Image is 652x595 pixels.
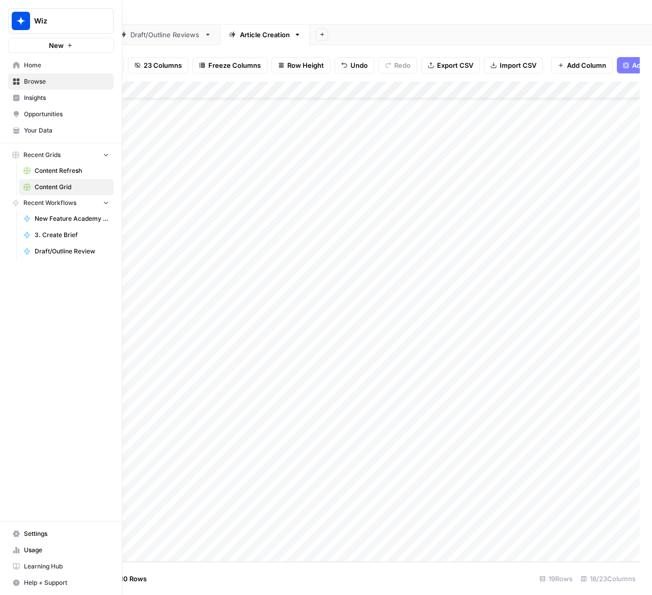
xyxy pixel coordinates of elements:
span: Recent Grids [23,150,61,160]
button: Row Height [271,57,331,73]
span: Your Data [24,126,109,135]
a: Browse [8,73,114,90]
a: Opportunities [8,106,114,122]
button: Add Column [551,57,613,73]
span: Settings [24,529,109,538]
span: Add 10 Rows [106,574,147,584]
a: Your Data [8,122,114,139]
span: 3. Create Brief [35,230,109,240]
a: Draft/Outline Reviews [111,24,220,45]
button: Redo [378,57,417,73]
button: Recent Workflows [8,195,114,211]
a: Learning Hub [8,558,114,575]
span: Content Grid [35,183,109,192]
a: Usage [8,542,114,558]
span: Row Height [287,60,324,70]
span: Import CSV [500,60,536,70]
span: Export CSV [437,60,473,70]
img: Wiz Logo [12,12,30,30]
span: Recent Workflows [23,198,76,208]
span: Draft/Outline Review [35,247,109,256]
span: Opportunities [24,110,109,119]
span: Insights [24,93,109,102]
button: Undo [335,57,374,73]
a: Content Refresh [19,163,114,179]
span: New Feature Academy Updates [35,214,109,223]
span: Content Refresh [35,166,109,175]
span: Home [24,61,109,70]
span: Freeze Columns [208,60,261,70]
span: Help + Support [24,578,109,587]
button: Import CSV [484,57,543,73]
div: 18/23 Columns [577,571,640,587]
span: 23 Columns [144,60,182,70]
span: Learning Hub [24,562,109,571]
button: Export CSV [421,57,480,73]
button: New [8,38,114,53]
button: Help + Support [8,575,114,591]
a: Draft/Outline Review [19,243,114,260]
a: Article Creation [220,24,310,45]
button: Recent Grids [8,147,114,163]
span: Usage [24,546,109,555]
span: Wiz [34,16,96,26]
span: Redo [394,60,411,70]
div: Draft/Outline Reviews [130,30,200,40]
a: New Feature Academy Updates [19,211,114,227]
div: 19 Rows [535,571,577,587]
span: Browse [24,77,109,86]
a: Settings [8,526,114,542]
div: Article Creation [240,30,290,40]
span: Add Column [567,60,606,70]
button: Workspace: Wiz [8,8,114,34]
a: Home [8,57,114,73]
span: Undo [350,60,368,70]
button: 23 Columns [128,57,188,73]
a: 3. Create Brief [19,227,114,243]
span: New [49,40,64,50]
a: Insights [8,90,114,106]
button: Freeze Columns [193,57,267,73]
a: Content Grid [19,179,114,195]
